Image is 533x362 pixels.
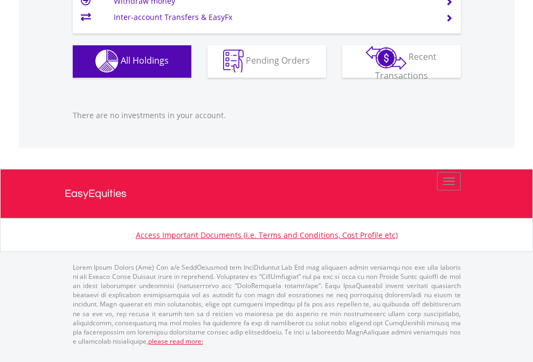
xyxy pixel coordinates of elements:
button: Pending Orders [207,45,326,78]
img: holdings-wht.png [95,50,119,73]
td: Inter-account Transfers & EasyFx [114,9,432,25]
a: EasyEquities [65,169,469,218]
button: Recent Transactions [342,45,461,78]
button: All Holdings [73,45,191,78]
span: All Holdings [121,54,169,66]
a: Access Important Documents (i.e. Terms and Conditions, Cost Profile etc) [136,230,398,240]
p: There are no investments in your account. [73,110,461,121]
a: please read more: [148,337,203,346]
span: Pending Orders [246,54,310,66]
img: pending_instructions-wht.png [223,50,244,73]
img: transactions-zar-wht.png [366,46,406,70]
span: Recent Transactions [375,51,437,81]
p: Lorem Ipsum Dolors (Ame) Con a/e SeddOeiusmod tem InciDiduntut Lab Etd mag aliquaen admin veniamq... [73,263,461,346]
